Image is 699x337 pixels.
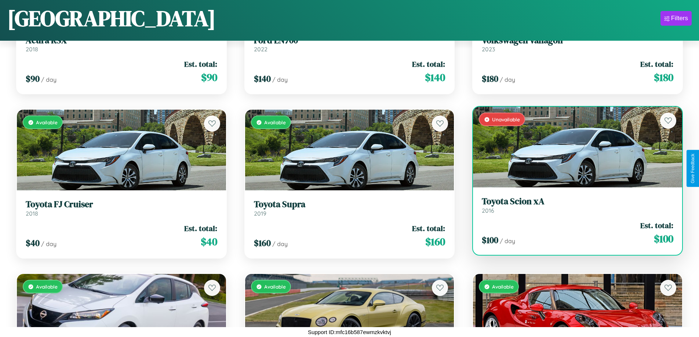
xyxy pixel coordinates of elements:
[36,283,58,290] span: Available
[184,223,217,234] span: Est. total:
[201,234,217,249] span: $ 40
[184,59,217,69] span: Est. total:
[26,73,40,85] span: $ 90
[482,207,494,214] span: 2016
[272,240,288,248] span: / day
[254,73,271,85] span: $ 140
[41,240,57,248] span: / day
[254,199,445,210] h3: Toyota Supra
[254,199,445,217] a: Toyota Supra2019
[412,59,445,69] span: Est. total:
[26,210,38,217] span: 2018
[492,116,520,122] span: Unavailable
[254,45,267,53] span: 2022
[500,237,515,245] span: / day
[26,199,217,217] a: Toyota FJ Cruiser2018
[654,70,673,85] span: $ 180
[425,70,445,85] span: $ 140
[425,234,445,249] span: $ 160
[26,45,38,53] span: 2018
[36,119,58,125] span: Available
[660,11,692,26] button: Filters
[201,70,217,85] span: $ 90
[41,76,57,83] span: / day
[308,327,391,337] p: Support ID: mfc16b587ewmzkvktvj
[640,220,673,231] span: Est. total:
[26,237,40,249] span: $ 40
[671,15,688,22] div: Filters
[272,76,288,83] span: / day
[26,199,217,210] h3: Toyota FJ Cruiser
[482,234,498,246] span: $ 100
[7,3,216,33] h1: [GEOGRAPHIC_DATA]
[264,283,286,290] span: Available
[254,237,271,249] span: $ 160
[482,35,673,53] a: Volkswagen Vanagon2023
[690,154,695,183] div: Give Feedback
[482,73,498,85] span: $ 180
[264,119,286,125] span: Available
[482,196,673,214] a: Toyota Scion xA2016
[492,283,514,290] span: Available
[254,35,445,53] a: Ford LN7002022
[482,45,495,53] span: 2023
[26,35,217,53] a: Acura RSX2018
[412,223,445,234] span: Est. total:
[482,196,673,207] h3: Toyota Scion xA
[640,59,673,69] span: Est. total:
[500,76,515,83] span: / day
[254,210,266,217] span: 2019
[654,231,673,246] span: $ 100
